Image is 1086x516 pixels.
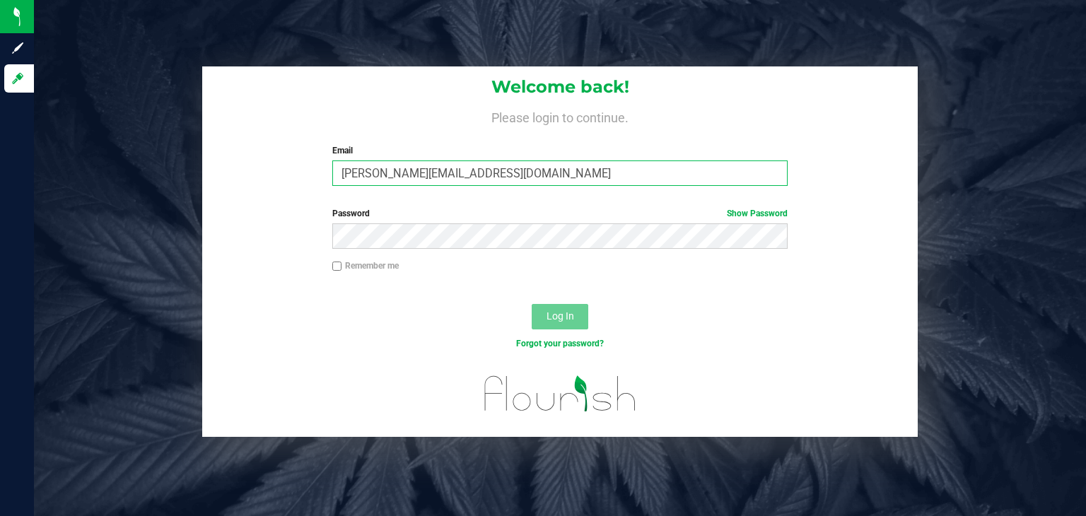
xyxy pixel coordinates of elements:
a: Forgot your password? [516,339,604,348]
span: Log In [547,310,574,322]
h4: Please login to continue. [202,107,918,124]
label: Remember me [332,259,399,272]
inline-svg: Log in [11,71,25,86]
img: flourish_logo.svg [471,365,650,422]
input: Remember me [332,262,342,271]
h1: Welcome back! [202,78,918,96]
button: Log In [532,304,588,329]
inline-svg: Sign up [11,41,25,55]
a: Show Password [727,209,788,218]
span: Password [332,209,370,218]
label: Email [332,144,788,157]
